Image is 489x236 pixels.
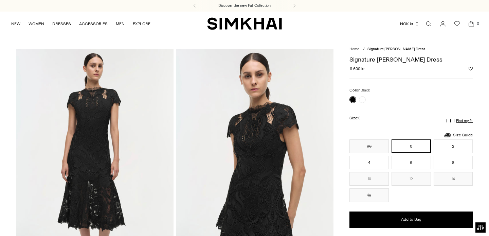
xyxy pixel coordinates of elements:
button: 0 [392,139,431,153]
a: Open search modal [422,17,435,31]
button: 10 [349,172,389,186]
a: EXPLORE [133,16,150,31]
button: 14 [434,172,473,186]
button: Add to Wishlist [469,67,473,71]
span: 0 [358,116,361,120]
button: 00 [349,139,389,153]
button: 2 [434,139,473,153]
button: 12 [392,172,431,186]
a: MEN [116,16,125,31]
nav: breadcrumbs [349,47,473,52]
button: 4 [349,156,389,169]
span: 11.600 kr [349,66,365,72]
span: Add to Bag [401,217,421,222]
label: Color: [349,87,370,94]
a: Wishlist [450,17,464,31]
h1: Signature [PERSON_NAME] Dress [349,56,473,63]
span: Black [361,88,370,92]
a: Go to the account page [436,17,450,31]
a: SIMKHAI [207,17,282,30]
a: WOMEN [29,16,44,31]
a: NEW [11,16,20,31]
button: NOK kr [400,16,419,31]
a: Size Guide [443,131,473,139]
a: DRESSES [52,16,71,31]
label: Size: [349,115,361,121]
button: 16 [349,188,389,202]
a: Home [349,47,359,51]
button: 6 [392,156,431,169]
div: / [363,47,365,52]
button: 8 [434,156,473,169]
a: Discover the new Fall Collection [218,3,271,9]
a: Open cart modal [465,17,478,31]
a: ACCESSORIES [79,16,108,31]
span: 0 [475,20,481,27]
span: Signature [PERSON_NAME] Dress [367,47,425,51]
button: Add to Bag [349,212,473,228]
